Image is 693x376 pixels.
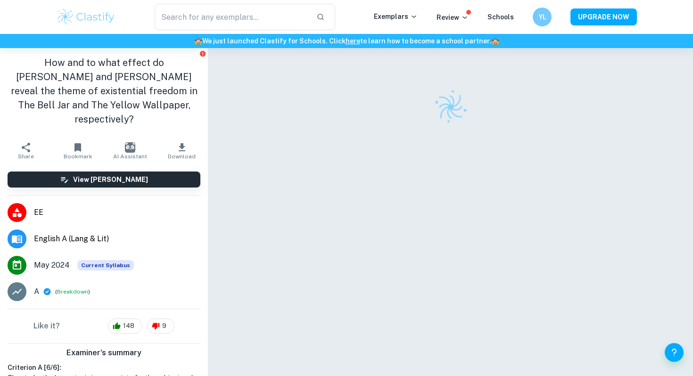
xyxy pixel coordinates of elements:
[55,287,90,296] span: ( )
[570,8,637,25] button: UPGRADE NOW
[108,319,142,334] div: 148
[64,153,92,160] span: Bookmark
[73,174,148,185] h6: View [PERSON_NAME]
[118,321,140,331] span: 148
[125,142,135,153] img: AI Assistant
[56,8,116,26] img: Clastify logo
[8,172,200,188] button: View [PERSON_NAME]
[491,37,499,45] span: 🏫
[77,260,134,270] div: This exemplar is based on the current syllabus. Feel free to refer to it for inspiration/ideas wh...
[18,153,34,160] span: Share
[374,11,418,22] p: Exemplars
[104,138,156,164] button: AI Assistant
[537,12,548,22] h6: YL
[34,207,200,218] span: EE
[34,260,70,271] span: May 2024
[52,138,104,164] button: Bookmark
[8,56,200,126] h1: How and to what effect do [PERSON_NAME] and [PERSON_NAME] reveal the theme of existential freedom...
[2,36,691,46] h6: We just launched Clastify for Schools. Click to learn how to become a school partner.
[113,153,147,160] span: AI Assistant
[437,12,469,23] p: Review
[428,84,473,130] img: Clastify logo
[57,287,88,296] button: Breakdown
[34,233,200,245] span: English A (Lang & Lit)
[487,13,514,21] a: Schools
[155,4,309,30] input: Search for any exemplars...
[77,260,134,270] span: Current Syllabus
[168,153,196,160] span: Download
[194,37,202,45] span: 🏫
[533,8,552,26] button: YL
[147,319,174,334] div: 9
[4,347,204,359] h6: Examiner's summary
[33,320,60,332] h6: Like it?
[8,362,200,373] h6: Criterion A [ 6 / 6 ]:
[665,343,684,362] button: Help and Feedback
[199,50,206,57] button: Report issue
[157,321,172,331] span: 9
[34,286,39,297] p: A
[156,138,208,164] button: Download
[346,37,360,45] a: here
